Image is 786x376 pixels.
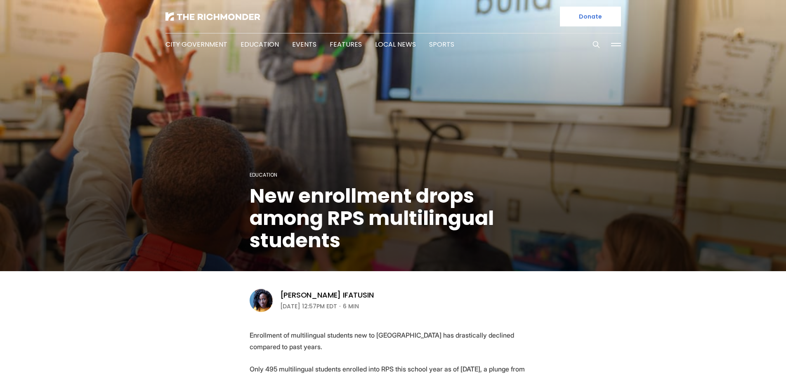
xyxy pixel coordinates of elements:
[250,185,537,252] h1: New enrollment drops among RPS multilingual students
[250,289,273,312] img: Victoria A. Ifatusin
[590,38,602,51] button: Search this site
[375,40,416,49] a: Local News
[330,40,362,49] a: Features
[165,12,260,21] img: The Richmonder
[165,40,227,49] a: City Government
[280,290,374,300] a: [PERSON_NAME] Ifatusin
[280,301,337,311] time: [DATE] 12:57PM EDT
[250,329,537,352] p: Enrollment of multilingual students new to [GEOGRAPHIC_DATA] has drastically declined compared to...
[343,301,359,311] span: 6 min
[292,40,316,49] a: Events
[560,7,621,26] a: Donate
[429,40,454,49] a: Sports
[241,40,279,49] a: Education
[250,171,277,178] a: Education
